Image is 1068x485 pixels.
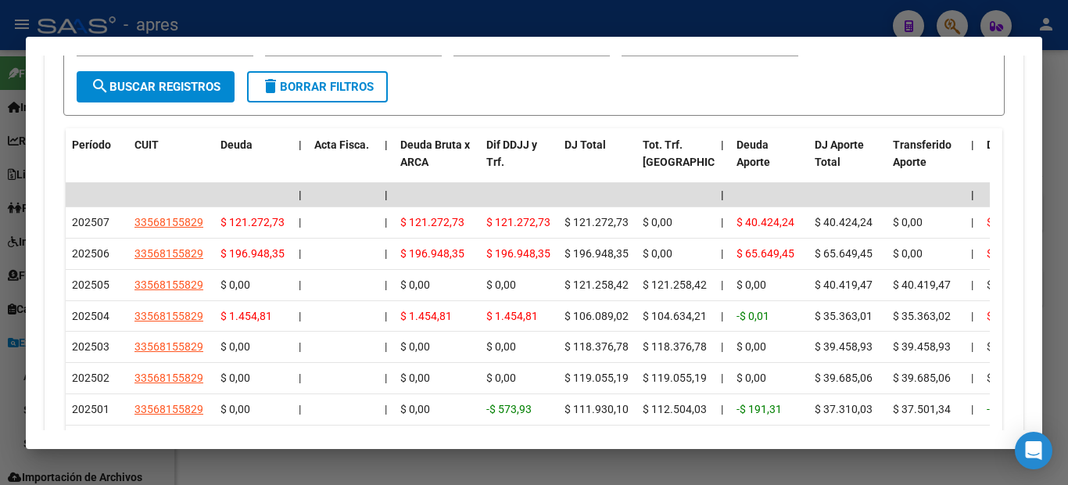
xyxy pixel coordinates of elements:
span: $ 0,00 [486,372,516,384]
span: | [385,138,388,151]
span: $ 39.458,93 [815,340,873,353]
span: CUIT [134,138,159,151]
span: -$ 573,93 [486,403,532,415]
span: $ 0,00 [486,340,516,353]
mat-icon: search [91,77,109,95]
span: | [721,340,723,353]
span: $ 0,00 [736,340,766,353]
span: 202505 [72,278,109,291]
datatable-header-cell: Deuda Contr. [980,128,1059,197]
span: | [971,372,973,384]
span: | [299,247,301,260]
span: | [385,340,387,353]
span: $ 131.298,90 [987,247,1051,260]
span: $ 40.419,47 [815,278,873,291]
span: $ 0,00 [893,247,923,260]
span: $ 196.948,35 [400,247,464,260]
span: | [971,216,973,228]
span: | [299,372,301,384]
span: $ 196.948,35 [564,247,629,260]
span: $ 39.685,06 [815,372,873,384]
span: | [971,247,973,260]
span: $ 111.930,10 [564,403,629,415]
span: $ 121.258,42 [643,278,707,291]
span: $ 0,00 [220,340,250,353]
span: Dif DDJJ y Trf. [486,138,537,169]
span: Borrar Filtros [261,80,374,94]
datatable-header-cell: | [965,128,980,197]
span: $ 1.454,81 [486,310,538,322]
span: | [299,216,301,228]
span: Período [72,138,111,151]
span: | [971,340,973,353]
span: $ 0,00 [400,403,430,415]
span: Transferido Aporte [893,138,952,169]
span: $ 0,00 [736,372,766,384]
span: $ 118.376,78 [564,340,629,353]
span: Buscar Registros [91,80,220,94]
span: | [721,138,724,151]
span: | [971,278,973,291]
datatable-header-cell: DJ Total [558,128,636,197]
span: $ 104.634,21 [643,310,707,322]
span: Deuda Bruta x ARCA [400,138,470,169]
span: $ 0,00 [486,278,516,291]
span: | [385,372,387,384]
span: $ 35.363,02 [893,310,951,322]
span: | [721,216,723,228]
span: $ 0,00 [736,278,766,291]
datatable-header-cell: Transferido Aporte [887,128,965,197]
span: $ 121.258,42 [564,278,629,291]
span: -$ 191,31 [736,403,782,415]
span: $ 80.848,49 [987,216,1045,228]
span: | [971,138,974,151]
span: Deuda [220,138,253,151]
datatable-header-cell: | [378,128,394,197]
span: | [299,340,301,353]
span: $ 0,00 [987,340,1016,353]
span: 33568155829 [134,278,203,291]
span: $ 35.363,01 [815,310,873,322]
span: | [299,310,301,322]
span: 202506 [72,247,109,260]
span: | [721,278,723,291]
span: 33568155829 [134,372,203,384]
span: $ 121.272,73 [486,216,550,228]
span: $ 0,00 [400,372,430,384]
span: $ 121.272,73 [400,216,464,228]
span: $ 0,00 [220,278,250,291]
span: Deuda Aporte [736,138,770,169]
datatable-header-cell: Deuda Aporte [730,128,808,197]
span: $ 0,00 [987,372,1016,384]
span: | [385,278,387,291]
span: $ 65.649,45 [736,247,794,260]
span: Tot. Trf. [GEOGRAPHIC_DATA] [643,138,749,169]
datatable-header-cell: Deuda [214,128,292,197]
span: -$ 382,63 [987,403,1032,415]
span: $ 40.419,47 [893,278,951,291]
span: $ 121.272,73 [220,216,285,228]
span: $ 0,00 [643,216,672,228]
span: $ 0,00 [987,278,1016,291]
datatable-header-cell: | [715,128,730,197]
span: 33568155829 [134,247,203,260]
span: Deuda Contr. [987,138,1051,151]
span: | [385,189,388,201]
span: $ 1.454,81 [400,310,452,322]
span: $ 1.454,81 [987,310,1038,322]
span: $ 39.458,93 [893,340,951,353]
span: $ 40.424,24 [815,216,873,228]
span: 202502 [72,372,109,384]
span: | [299,278,301,291]
span: | [721,189,724,201]
span: | [971,310,973,322]
span: 202503 [72,340,109,353]
datatable-header-cell: DJ Aporte Total [808,128,887,197]
span: | [299,403,301,415]
span: | [385,310,387,322]
span: $ 196.948,35 [486,247,550,260]
span: 33568155829 [134,403,203,415]
span: $ 119.055,19 [643,372,707,384]
span: 33568155829 [134,340,203,353]
span: | [299,138,302,151]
